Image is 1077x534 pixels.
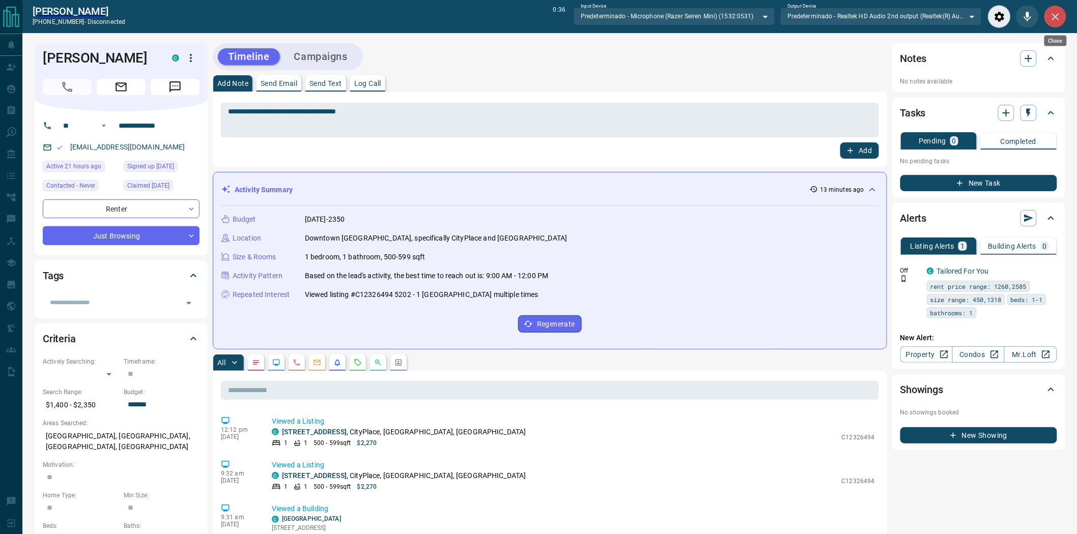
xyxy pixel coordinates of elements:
[930,294,1002,305] span: size range: 450,1318
[261,80,297,87] p: Send Email
[284,438,288,448] p: 1
[43,357,119,366] p: Actively Searching:
[217,80,248,87] p: Add Note
[124,521,200,530] p: Baths:
[1044,5,1067,28] div: Close
[305,252,426,262] p: 1 bedroom, 1 bathroom, 500-599 sqft
[221,521,257,528] p: [DATE]
[221,426,257,433] p: 12:12 pm
[272,503,875,514] p: Viewed a Building
[900,210,927,226] h2: Alerts
[151,79,200,95] span: Message
[927,268,934,275] div: condos.ca
[305,214,345,225] p: [DATE]-2350
[952,346,1005,363] a: Condos
[56,144,63,151] svg: Email Valid
[930,308,973,318] span: bathrooms: 1
[900,50,927,67] h2: Notes
[911,243,955,250] p: Listing Alerts
[124,357,200,366] p: Timeframe:
[284,48,358,65] button: Campaigns
[88,18,125,25] span: disconnected
[1004,346,1057,363] a: Mr.Loft
[70,143,185,151] a: [EMAIL_ADDRESS][DOMAIN_NAME]
[840,142,879,159] button: Add
[221,470,257,477] p: 9:32 am
[233,289,290,300] p: Repeated Interest
[221,433,257,440] p: [DATE]
[305,271,548,281] p: Based on the lead's activity, the best time to reach out is: 9:00 AM - 12:00 PM
[574,8,775,25] div: Predeterminado - Microphone (Razer Seiren Mini) (1532:0531)
[43,268,64,284] h2: Tags
[900,346,953,363] a: Property
[354,80,381,87] p: Log Call
[900,381,944,398] h2: Showings
[780,8,982,25] div: Predeterminado - Realtek HD Audio 2nd output (Realtek(R) Audio)
[900,105,926,121] h2: Tasks
[581,3,607,10] label: Input Device
[221,477,257,484] p: [DATE]
[842,433,875,442] p: C12326494
[357,438,377,448] p: $2,270
[43,263,200,288] div: Tags
[182,296,196,310] button: Open
[900,333,1057,343] p: New Alert:
[900,377,1057,402] div: Showings
[272,359,280,367] svg: Lead Browsing Activity
[43,388,119,397] p: Search Range:
[313,359,321,367] svg: Emails
[233,214,256,225] p: Budget
[820,185,864,194] p: 13 minutes ago
[43,50,157,66] h1: [PERSON_NAME]
[233,233,261,244] p: Location
[1016,5,1039,28] div: Mute
[43,161,119,175] div: Thu Aug 14 2025
[43,226,200,245] div: Just Browsing
[33,5,125,17] a: [PERSON_NAME]
[305,233,567,244] p: Downtown [GEOGRAPHIC_DATA], specifically CityPlace and [GEOGRAPHIC_DATA]
[900,427,1057,443] button: New Showing
[305,289,538,300] p: Viewed listing #C12326494 5202 - 1 [GEOGRAPHIC_DATA] multiple times
[988,243,1037,250] p: Building Alerts
[293,359,301,367] svg: Calls
[221,181,878,199] div: Activity Summary13 minutes ago
[900,266,921,275] p: Off
[124,491,200,500] p: Min Size:
[221,514,257,521] p: 9:31 am
[43,460,200,469] p: Motivation:
[357,482,377,491] p: $2,270
[900,175,1057,191] button: New Task
[900,77,1057,86] p: No notes available
[304,438,307,448] p: 1
[314,482,351,491] p: 500 - 599 sqft
[787,3,816,10] label: Output Device
[394,359,403,367] svg: Agent Actions
[272,516,279,523] div: condos.ca
[1001,138,1037,145] p: Completed
[43,521,119,530] p: Beds:
[930,281,1027,291] span: rent price range: 1260,2585
[553,5,565,28] p: 0:36
[124,388,200,397] p: Budget:
[252,359,260,367] svg: Notes
[988,5,1011,28] div: Audio Settings
[900,408,1057,417] p: No showings booked
[304,482,307,491] p: 1
[272,523,363,532] p: [STREET_ADDRESS]
[900,154,1057,169] p: No pending tasks
[43,491,119,500] p: Home Type:
[1043,243,1047,250] p: 0
[900,206,1057,230] div: Alerts
[218,48,280,65] button: Timeline
[354,359,362,367] svg: Requests
[272,416,875,427] p: Viewed a Listing
[282,470,526,481] p: , CityPlace, [GEOGRAPHIC_DATA], [GEOGRAPHIC_DATA]
[919,137,946,144] p: Pending
[124,161,200,175] div: Wed Sep 12 2018
[97,79,146,95] span: Email
[937,267,989,275] a: Tailored For You
[43,79,92,95] span: Call
[272,460,875,470] p: Viewed a Listing
[518,315,582,333] button: Regenerate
